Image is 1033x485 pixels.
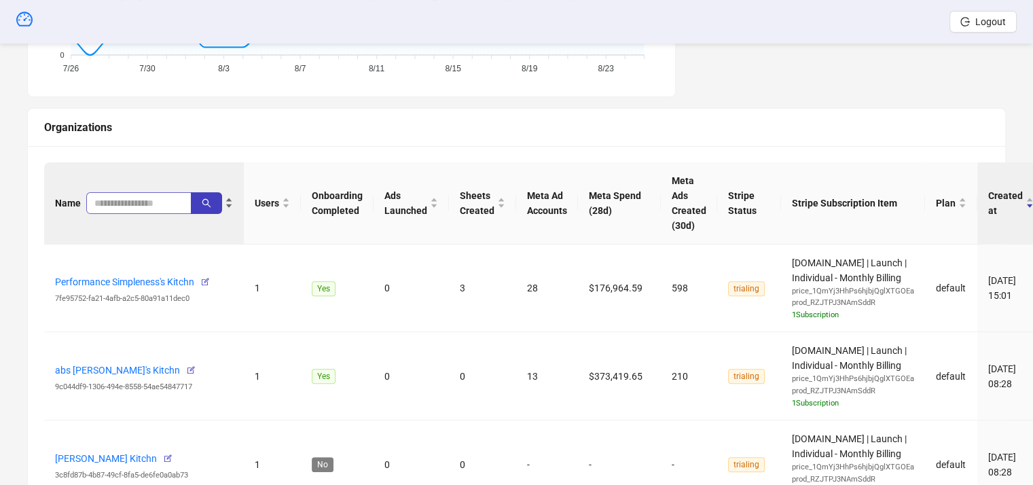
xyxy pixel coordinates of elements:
[244,332,301,420] td: 1
[202,198,211,208] span: search
[925,332,977,420] td: default
[218,64,230,73] tspan: 8/3
[672,457,706,472] div: -
[301,162,374,245] th: Onboarding Completed
[672,281,706,295] div: 598
[44,119,989,136] div: Organizations
[255,196,279,211] span: Users
[460,188,494,218] span: Sheets Created
[527,457,567,472] div: -
[55,365,180,376] a: abs [PERSON_NAME]'s Kitchn
[449,332,516,420] td: 0
[792,397,914,410] div: 1 Subscription
[63,64,79,73] tspan: 7/26
[139,64,156,73] tspan: 7/30
[312,369,336,384] span: Yes
[374,245,449,333] td: 0
[975,16,1006,27] span: Logout
[55,381,233,393] div: 9c044df9-1306-494e-8558-54ae54847717
[598,64,614,73] tspan: 8/23
[16,11,33,27] span: dashboard
[578,332,661,420] td: $373,419.65
[522,64,538,73] tspan: 8/19
[781,162,925,245] th: Stripe Subscription Item
[925,162,977,245] th: Plan
[55,453,157,464] a: [PERSON_NAME] Kitchn
[792,345,914,409] span: [DOMAIN_NAME] | Launch | Individual - Monthly Billing
[312,281,336,296] span: Yes
[374,162,449,245] th: Ads Launched
[449,162,516,245] th: Sheets Created
[792,373,914,385] div: price_1QmYj3HhPs6hjbjQglXTGOEa
[728,281,765,296] span: trialing
[527,369,567,384] div: 13
[949,11,1017,33] button: Logout
[516,162,578,245] th: Meta Ad Accounts
[728,369,765,384] span: trialing
[672,369,706,384] div: 210
[792,385,914,397] div: prod_RZJTPJ3NAmSddR
[55,469,233,482] div: 3c8fd87b-4b87-49cf-8fa5-de6fe0a0ab73
[527,281,567,295] div: 28
[960,17,970,26] span: logout
[728,457,765,472] span: trialing
[578,162,661,245] th: Meta Spend (28d)
[244,162,301,245] th: Users
[792,309,914,321] div: 1 Subscription
[717,162,781,245] th: Stripe Status
[295,64,306,73] tspan: 8/7
[60,50,64,58] tspan: 0
[369,64,385,73] tspan: 8/11
[936,196,956,211] span: Plan
[792,285,914,298] div: price_1QmYj3HhPs6hjbjQglXTGOEa
[244,245,301,333] td: 1
[578,245,661,333] td: $176,964.59
[55,276,194,287] a: Performance Simpleness's Kitchn
[792,257,914,321] span: [DOMAIN_NAME] | Launch | Individual - Monthly Billing
[312,457,333,472] span: No
[191,192,222,214] button: search
[384,188,427,218] span: Ads Launched
[792,297,914,309] div: prod_RZJTPJ3NAmSddR
[445,64,461,73] tspan: 8/15
[925,245,977,333] td: default
[792,461,914,473] div: price_1QmYj3HhPs6hjbjQglXTGOEa
[988,188,1023,218] span: Created at
[449,245,516,333] td: 3
[55,293,233,305] div: 7fe95752-fa21-4afb-a2c5-80a91a11dec0
[661,162,717,245] th: Meta Ads Created (30d)
[374,332,449,420] td: 0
